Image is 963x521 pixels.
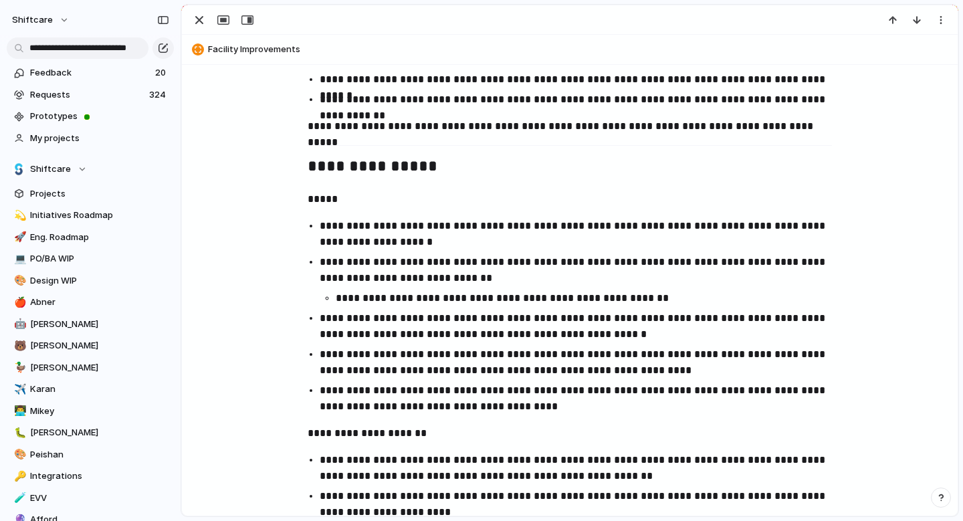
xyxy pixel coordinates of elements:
[14,469,23,484] div: 🔑
[12,470,25,483] button: 🔑
[12,492,25,505] button: 🧪
[30,209,169,222] span: Initiatives Roadmap
[7,401,174,421] a: 👨‍💻Mikey
[7,358,174,378] a: 🦆[PERSON_NAME]
[30,66,151,80] span: Feedback
[14,251,23,267] div: 💻
[7,292,174,312] a: 🍎Abner
[12,339,25,352] button: 🐻
[188,39,952,60] button: Facility Improvements
[30,492,169,505] span: EVV
[7,128,174,148] a: My projects
[7,488,174,508] a: 🧪EVV
[12,252,25,266] button: 💻
[12,448,25,461] button: 🎨
[14,295,23,310] div: 🍎
[30,383,169,396] span: Karan
[7,336,174,356] a: 🐻[PERSON_NAME]
[14,382,23,397] div: ✈️
[14,338,23,354] div: 🐻
[208,43,952,56] span: Facility Improvements
[30,187,169,201] span: Projects
[30,405,169,418] span: Mikey
[12,318,25,331] button: 🤖
[12,361,25,375] button: 🦆
[7,205,174,225] a: 💫Initiatives Roadmap
[7,184,174,204] a: Projects
[30,274,169,288] span: Design WIP
[14,490,23,506] div: 🧪
[30,318,169,331] span: [PERSON_NAME]
[14,447,23,462] div: 🎨
[30,252,169,266] span: PO/BA WIP
[12,405,25,418] button: 👨‍💻
[7,423,174,443] a: 🐛[PERSON_NAME]
[30,296,169,309] span: Abner
[7,445,174,465] a: 🎨Peishan
[14,229,23,245] div: 🚀
[30,163,71,176] span: Shiftcare
[7,159,174,179] button: Shiftcare
[7,379,174,399] a: ✈️Karan
[12,231,25,244] button: 🚀
[149,88,169,102] span: 324
[14,316,23,332] div: 🤖
[12,383,25,396] button: ✈️
[14,208,23,223] div: 💫
[6,9,76,31] button: shiftcare
[14,360,23,375] div: 🦆
[7,314,174,334] a: 🤖[PERSON_NAME]
[12,13,53,27] span: shiftcare
[14,403,23,419] div: 👨‍💻
[155,66,169,80] span: 20
[12,274,25,288] button: 🎨
[30,110,169,123] span: Prototypes
[30,132,169,145] span: My projects
[30,88,145,102] span: Requests
[30,426,169,439] span: [PERSON_NAME]
[12,426,25,439] button: 🐛
[7,227,174,247] a: 🚀Eng. Roadmap
[14,425,23,441] div: 🐛
[7,249,174,269] a: 💻PO/BA WIP
[7,271,174,291] a: 🎨Design WIP
[7,63,174,83] a: Feedback20
[30,448,169,461] span: Peishan
[14,273,23,288] div: 🎨
[12,296,25,309] button: 🍎
[30,361,169,375] span: [PERSON_NAME]
[30,231,169,244] span: Eng. Roadmap
[30,339,169,352] span: [PERSON_NAME]
[7,106,174,126] a: Prototypes
[7,466,174,486] a: 🔑Integrations
[12,209,25,222] button: 💫
[7,85,174,105] a: Requests324
[30,470,169,483] span: Integrations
